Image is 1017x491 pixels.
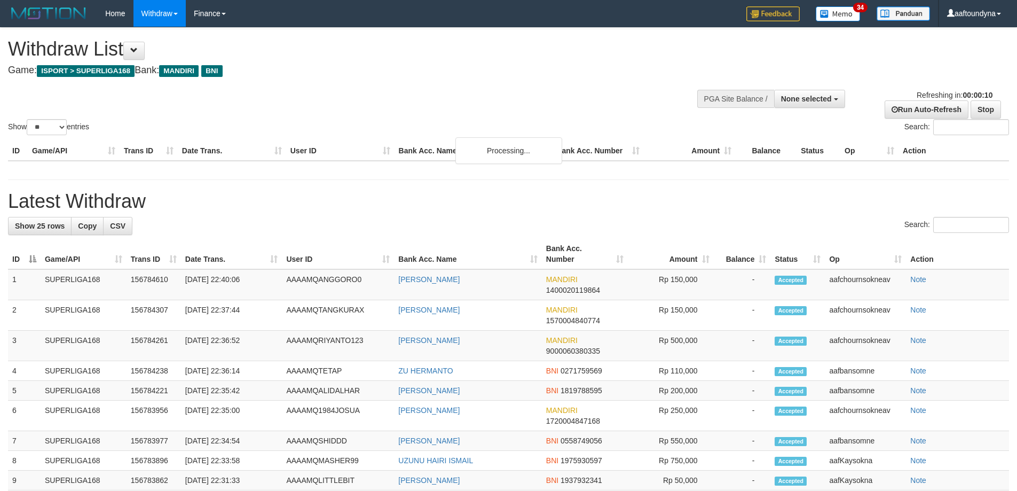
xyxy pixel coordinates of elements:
[8,5,89,21] img: MOTION_logo.png
[127,471,181,490] td: 156783862
[542,239,628,269] th: Bank Acc. Number: activate to sort column ascending
[825,300,906,331] td: aafchournsokneav
[628,300,714,331] td: Rp 150,000
[714,471,771,490] td: -
[28,141,120,161] th: Game/API
[774,90,845,108] button: None selected
[697,90,774,108] div: PGA Site Balance /
[825,431,906,451] td: aafbansomne
[910,275,926,284] a: Note
[71,217,104,235] a: Copy
[78,222,97,230] span: Copy
[110,222,125,230] span: CSV
[181,451,282,471] td: [DATE] 22:33:58
[37,65,135,77] span: ISPORT > SUPERLIGA168
[127,331,181,361] td: 156784261
[898,141,1009,161] th: Action
[394,239,542,269] th: Bank Acc. Name: activate to sort column ascending
[8,141,28,161] th: ID
[714,300,771,331] td: -
[775,306,807,315] span: Accepted
[41,269,127,300] td: SUPERLIGA168
[282,381,394,401] td: AAAAMQALIDALHAR
[825,361,906,381] td: aafbansomne
[286,141,395,161] th: User ID
[917,91,992,99] span: Refreshing in:
[8,239,41,269] th: ID: activate to sort column descending
[714,239,771,269] th: Balance: activate to sort column ascending
[546,306,578,314] span: MANDIRI
[825,401,906,431] td: aafchournsokneav
[775,367,807,376] span: Accepted
[127,431,181,451] td: 156783977
[127,381,181,401] td: 156784221
[181,471,282,490] td: [DATE] 22:31:33
[282,431,394,451] td: AAAAMQSHIDDD
[127,401,181,431] td: 156783956
[714,331,771,361] td: -
[8,38,667,60] h1: Withdraw List
[825,451,906,471] td: aafKaysokna
[8,401,41,431] td: 6
[398,367,453,375] a: ZU HERMANTO
[41,331,127,361] td: SUPERLIGA168
[282,331,394,361] td: AAAAMQRIYANTO123
[546,275,578,284] span: MANDIRI
[181,381,282,401] td: [DATE] 22:35:42
[561,476,602,485] span: Copy 1937932341 to clipboard
[628,451,714,471] td: Rp 750,000
[825,381,906,401] td: aafbansomne
[963,91,992,99] strong: 00:00:10
[546,347,600,355] span: Copy 9000060380335 to clipboard
[906,239,1009,269] th: Action
[282,361,394,381] td: AAAAMQTETAP
[775,437,807,446] span: Accepted
[546,286,600,294] span: Copy 1400020119864 to clipboard
[853,3,868,12] span: 34
[8,217,72,235] a: Show 25 rows
[714,401,771,431] td: -
[840,141,898,161] th: Op
[546,417,600,425] span: Copy 1720004847168 to clipboard
[933,119,1009,135] input: Search:
[41,431,127,451] td: SUPERLIGA168
[714,431,771,451] td: -
[910,437,926,445] a: Note
[181,431,282,451] td: [DATE] 22:34:54
[127,239,181,269] th: Trans ID: activate to sort column ascending
[8,269,41,300] td: 1
[282,269,394,300] td: AAAAMQANGGORO0
[8,471,41,490] td: 9
[910,306,926,314] a: Note
[797,141,840,161] th: Status
[561,386,602,395] span: Copy 1819788595 to clipboard
[628,471,714,490] td: Rp 50,000
[933,217,1009,233] input: Search:
[910,386,926,395] a: Note
[8,300,41,331] td: 2
[398,306,460,314] a: [PERSON_NAME]
[552,141,644,161] th: Bank Acc. Number
[628,361,714,381] td: Rp 110,000
[398,275,460,284] a: [PERSON_NAME]
[628,401,714,431] td: Rp 250,000
[8,361,41,381] td: 4
[8,451,41,471] td: 8
[816,6,861,21] img: Button%20Memo.svg
[282,471,394,490] td: AAAAMQLITTLEBIT
[910,406,926,415] a: Note
[127,300,181,331] td: 156784307
[775,477,807,486] span: Accepted
[398,386,460,395] a: [PERSON_NAME]
[181,269,282,300] td: [DATE] 22:40:06
[546,476,558,485] span: BNI
[561,456,602,465] span: Copy 1975930597 to clipboard
[825,269,906,300] td: aafchournsokneav
[398,336,460,345] a: [PERSON_NAME]
[628,269,714,300] td: Rp 150,000
[546,386,558,395] span: BNI
[910,476,926,485] a: Note
[15,222,65,230] span: Show 25 rows
[41,381,127,401] td: SUPERLIGA168
[398,476,460,485] a: [PERSON_NAME]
